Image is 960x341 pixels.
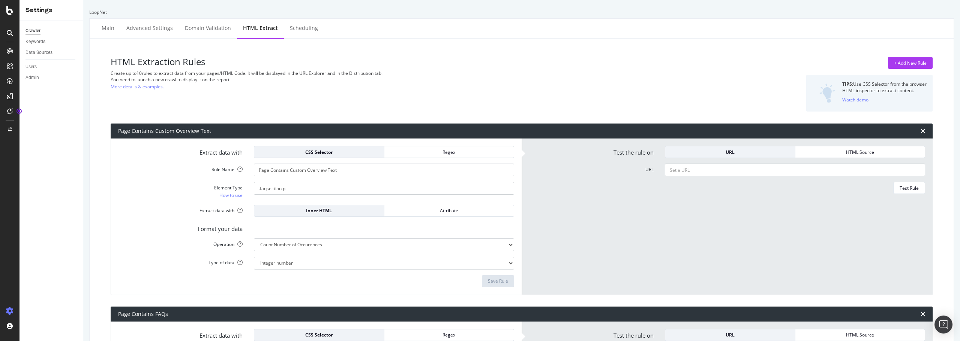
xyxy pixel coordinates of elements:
[254,164,514,176] input: Provide a name
[243,24,278,32] div: HTML Extract
[390,207,508,214] div: Attribute
[842,97,868,103] div: Watch demo
[488,278,508,284] div: Save Rule
[118,127,211,135] div: Page Contains Custom Overview Text
[254,146,384,158] button: CSS Selector
[254,329,384,341] button: CSS Selector
[111,57,655,67] h3: HTML Extraction Rules
[126,24,173,32] div: Advanced Settings
[25,49,52,57] div: Data Sources
[921,311,925,317] div: times
[801,332,919,338] div: HTML Source
[111,83,164,91] a: More details & examples.
[89,9,954,15] div: LoopNet
[112,257,248,266] label: Type of data
[801,149,919,155] div: HTML Source
[665,146,795,158] button: URL
[112,205,248,214] label: Extract data with
[888,57,933,69] button: + Add New Rule
[118,185,243,191] div: Element Type
[842,94,868,106] button: Watch demo
[934,316,952,334] div: Open Intercom Messenger
[25,63,37,71] div: Users
[112,146,248,156] label: Extract data with
[893,182,925,194] button: Test Rule
[219,191,243,199] a: How to use
[482,275,514,287] button: Save Rule
[671,149,789,155] div: URL
[819,83,835,103] img: DZQOUYU0WpgAAAAASUVORK5CYII=
[112,238,248,247] label: Operation
[25,74,78,82] a: Admin
[390,149,508,155] div: Regex
[185,24,231,32] div: Domain Validation
[25,27,40,35] div: Crawler
[25,38,45,46] div: Keywords
[842,81,853,87] strong: TIPS:
[523,146,659,156] label: Test the rule on
[112,222,248,233] label: Format your data
[16,108,22,115] div: Tooltip anchor
[112,164,248,173] label: Rule Name
[523,164,659,173] label: URL
[665,164,925,176] input: Set a URL
[795,146,925,158] button: HTML Source
[102,24,114,32] div: Main
[25,63,78,71] a: Users
[254,205,384,217] button: Inner HTML
[111,70,655,76] div: Create up to 10 rules to extract data from your pages/HTML Code. It will be displayed in the URL ...
[25,49,78,57] a: Data Sources
[254,182,514,195] input: CSS Expression
[25,27,78,35] a: Crawler
[290,24,318,32] div: Scheduling
[390,332,508,338] div: Regex
[900,185,919,191] div: Test Rule
[118,310,168,318] div: Page Contains FAQs
[25,38,78,46] a: Keywords
[795,329,925,341] button: HTML Source
[842,87,927,94] div: HTML inspector to extract content.
[384,146,514,158] button: Regex
[260,207,378,214] div: Inner HTML
[260,149,378,155] div: CSS Selector
[894,60,927,66] div: + Add New Rule
[384,205,514,217] button: Attribute
[111,76,655,83] div: You need to launch a new crawl to display it on the report.
[384,329,514,341] button: Regex
[25,6,77,15] div: Settings
[671,332,789,338] div: URL
[665,329,795,341] button: URL
[921,128,925,134] div: times
[112,329,248,340] label: Extract data with
[25,74,39,82] div: Admin
[260,332,378,338] div: CSS Selector
[842,81,927,87] div: Use CSS Selector from the browser
[523,329,659,340] label: Test the rule on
